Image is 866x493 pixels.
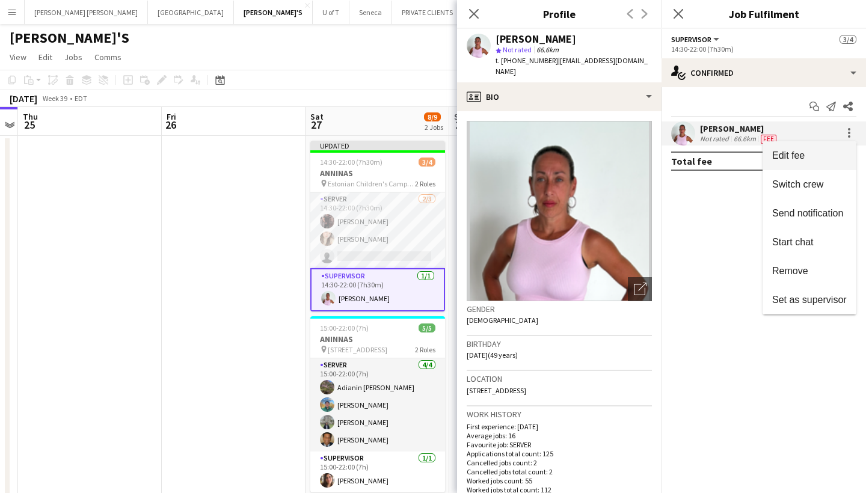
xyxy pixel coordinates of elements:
[772,150,805,161] span: Edit fee
[763,228,856,257] button: Start chat
[772,295,847,305] span: Set as supervisor
[763,170,856,199] button: Switch crew
[763,199,856,228] button: Send notification
[763,257,856,286] button: Remove
[772,179,823,189] span: Switch crew
[772,266,808,276] span: Remove
[763,286,856,314] button: Set as supervisor
[763,141,856,170] button: Edit fee
[772,208,843,218] span: Send notification
[772,237,813,247] span: Start chat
